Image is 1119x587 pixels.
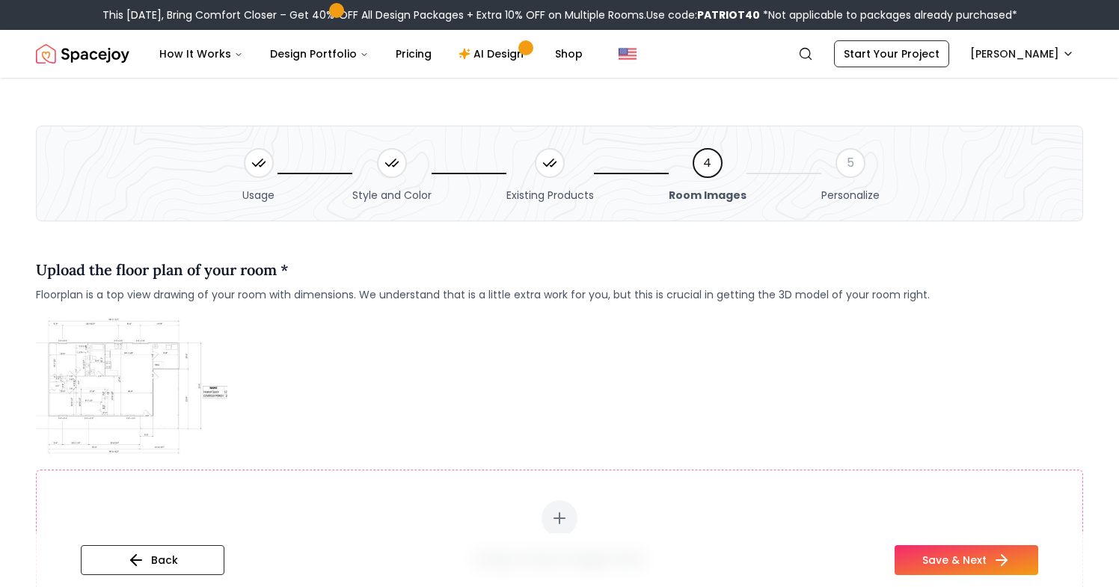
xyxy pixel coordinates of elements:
[697,7,760,22] b: PATRIOT40
[760,7,1017,22] span: *Not applicable to packages already purchased*
[543,39,595,69] a: Shop
[384,39,444,69] a: Pricing
[619,45,637,63] img: United States
[895,545,1038,575] button: Save & Next
[36,39,129,69] a: Spacejoy
[693,148,723,178] div: 4
[81,545,224,575] button: Back
[646,7,760,22] span: Use code:
[834,40,949,67] a: Start Your Project
[102,7,1017,22] div: This [DATE], Bring Comfort Closer – Get 40% OFF All Design Packages + Extra 10% OFF on Multiple R...
[258,39,381,69] button: Design Portfolio
[36,39,129,69] img: Spacejoy Logo
[36,259,930,281] h4: Upload the floor plan of your room *
[147,39,595,69] nav: Main
[821,188,880,203] span: Personalize
[36,30,1083,78] nav: Global
[147,39,255,69] button: How It Works
[36,314,227,458] img: Guide image
[836,148,865,178] div: 5
[447,39,540,69] a: AI Design
[242,188,275,203] span: Usage
[352,188,432,203] span: Style and Color
[506,188,594,203] span: Existing Products
[961,40,1083,67] button: [PERSON_NAME]
[669,188,746,203] span: Room Images
[36,287,930,302] span: Floorplan is a top view drawing of your room with dimensions. We understand that is a little extr...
